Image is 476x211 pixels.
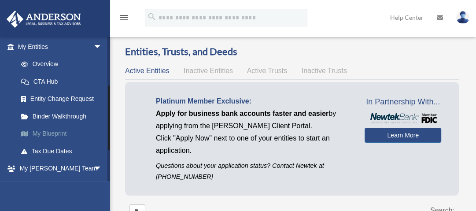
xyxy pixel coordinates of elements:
[147,12,157,22] i: search
[125,67,169,74] span: Active Entities
[6,160,115,178] a: My [PERSON_NAME] Teamarrow_drop_down
[6,38,115,56] a: My Entitiesarrow_drop_down
[247,67,288,74] span: Active Trusts
[365,95,441,109] span: In Partnership With...
[302,67,347,74] span: Inactive Trusts
[12,107,115,125] a: Binder Walkthrough
[156,95,351,107] p: Platinum Member Exclusive:
[456,11,469,24] img: User Pic
[119,15,129,23] a: menu
[119,12,129,23] i: menu
[156,110,328,117] span: Apply for business bank accounts faster and easier
[12,56,111,73] a: Overview
[184,67,233,74] span: Inactive Entities
[369,113,437,123] img: NewtekBankLogoSM.png
[365,128,441,143] a: Learn More
[156,160,351,182] p: Questions about your application status? Contact Newtek at [PHONE_NUMBER]
[156,132,351,157] p: Click "Apply Now" next to one of your entities to start an application.
[93,177,111,195] span: arrow_drop_down
[156,107,351,132] p: by applying from the [PERSON_NAME] Client Portal.
[12,125,115,143] a: My Blueprint
[4,11,84,28] img: Anderson Advisors Platinum Portal
[125,45,459,59] h3: Entities, Trusts, and Deeds
[93,160,111,178] span: arrow_drop_down
[12,90,115,108] a: Entity Change Request
[93,38,111,56] span: arrow_drop_down
[12,73,115,90] a: CTA Hub
[12,142,115,160] a: Tax Due Dates
[6,177,115,195] a: My Documentsarrow_drop_down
